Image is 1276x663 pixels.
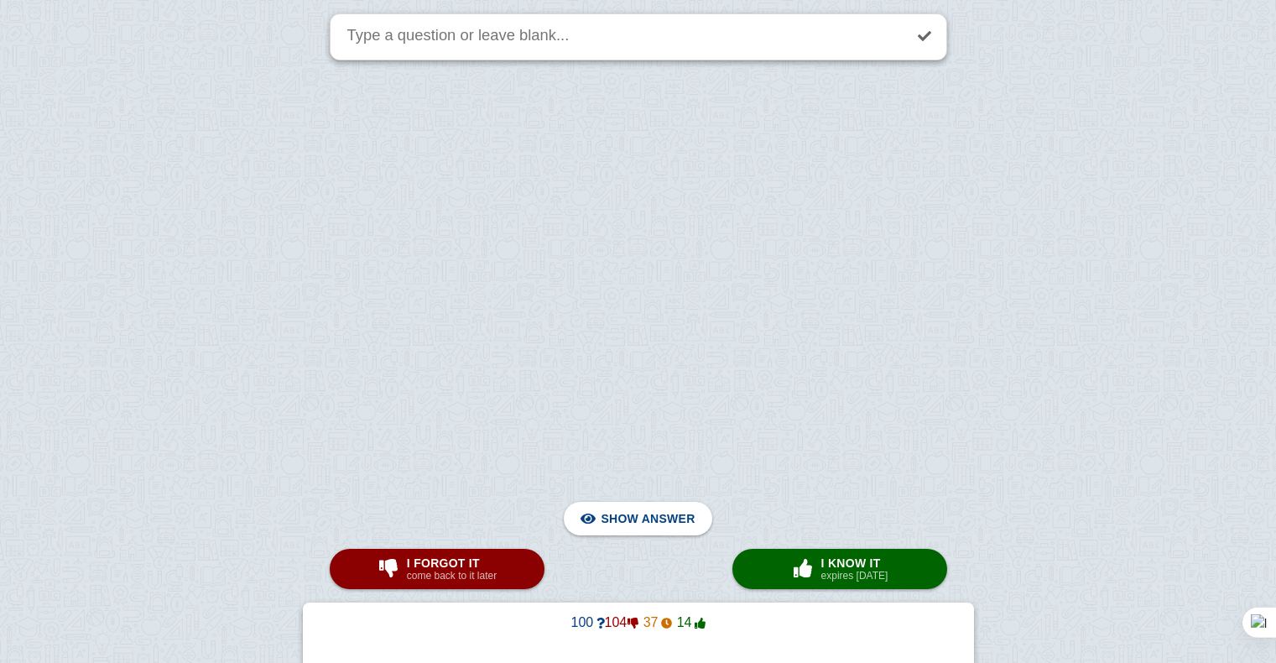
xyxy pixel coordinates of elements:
button: 1001043714 [558,609,719,636]
span: I know it [821,556,888,570]
small: come back to it later [407,570,497,582]
span: 100 [571,615,605,630]
small: expires [DATE] [821,570,888,582]
button: I know itexpires [DATE] [732,549,947,589]
span: I forgot it [407,556,497,570]
span: 104 [605,615,638,630]
button: Show answer [564,502,711,535]
button: I forgot itcome back to it later [330,549,544,589]
span: 14 [672,615,706,630]
span: Show answer [601,500,695,537]
span: 37 [638,615,672,630]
